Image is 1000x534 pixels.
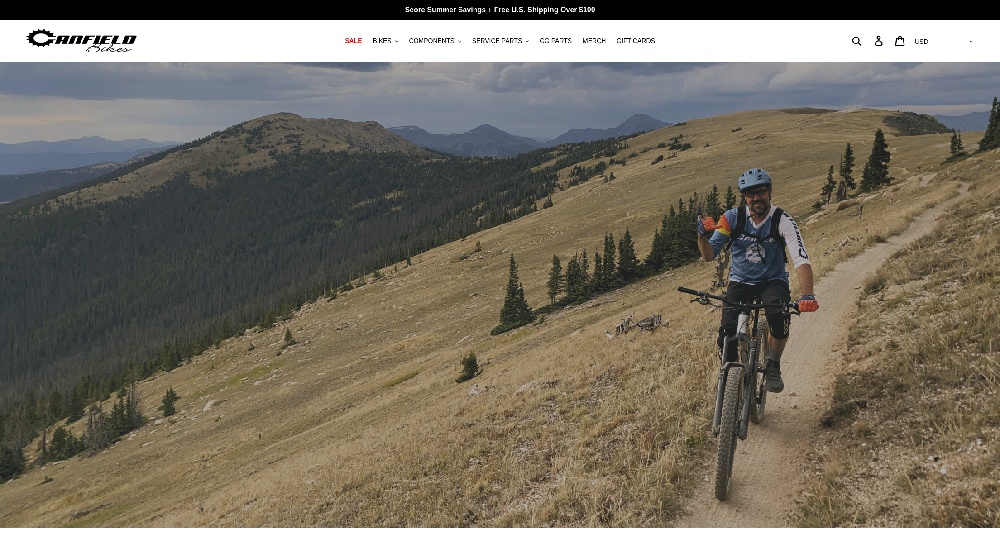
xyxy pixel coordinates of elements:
[535,35,576,47] a: GG PARTS
[468,35,533,47] button: SERVICE PARTS
[409,37,455,45] span: COMPONENTS
[617,37,655,45] span: GIFT CARDS
[540,37,572,45] span: GG PARTS
[578,35,610,47] a: MERCH
[612,35,660,47] a: GIFT CARDS
[405,35,466,47] button: COMPONENTS
[345,37,362,45] span: SALE
[583,37,606,45] span: MERCH
[472,37,522,45] span: SERVICE PARTS
[373,37,391,45] span: BIKES
[25,27,138,55] img: Canfield Bikes
[340,35,366,47] a: SALE
[857,31,880,51] input: Search
[368,35,402,47] button: BIKES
